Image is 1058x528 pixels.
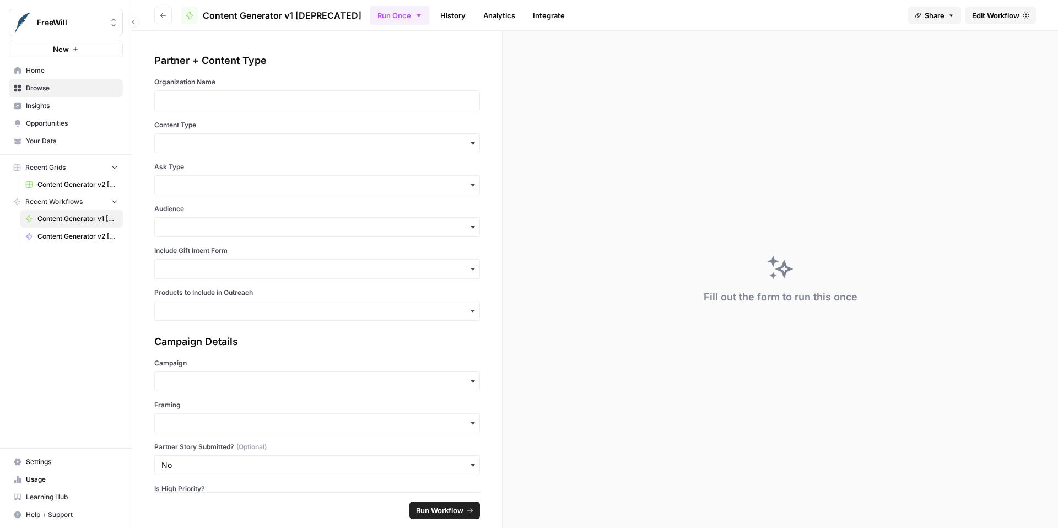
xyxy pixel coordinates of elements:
span: New [53,44,69,55]
span: Your Data [26,136,118,146]
div: Campaign Details [154,334,480,349]
a: Learning Hub [9,488,123,506]
label: Partner Story Submitted? [154,442,480,452]
span: Help + Support [26,510,118,520]
a: Content Generator v1 [DEPRECATED] [181,7,361,24]
img: FreeWill Logo [13,13,33,33]
span: Recent Workflows [25,197,83,207]
button: Recent Workflows [9,193,123,210]
a: Usage [9,471,123,488]
a: Content Generator v2 [DRAFT] Test [20,176,123,193]
button: Share [908,7,961,24]
span: Content Generator v1 [DEPRECATED] [203,9,361,22]
label: Organization Name [154,77,480,87]
button: Run Once [370,6,429,25]
span: Home [26,66,118,76]
a: Insights [9,97,123,115]
span: Content Generator v2 [LIVE] [37,231,118,241]
label: Ask Type [154,162,480,172]
span: Run Workflow [416,505,463,516]
span: (Optional) [236,442,267,452]
a: Content Generator v2 [LIVE] [20,228,123,245]
span: Browse [26,83,118,93]
label: Campaign [154,358,480,368]
span: Insights [26,101,118,111]
span: Share [925,10,944,21]
button: New [9,41,123,57]
a: Browse [9,79,123,97]
label: Include Gift Intent Form [154,246,480,256]
span: Content Generator v1 [DEPRECATED] [37,214,118,224]
span: Opportunities [26,118,118,128]
label: Framing [154,400,480,410]
button: Help + Support [9,506,123,524]
span: Usage [26,475,118,484]
span: Edit Workflow [972,10,1019,21]
span: Recent Grids [25,163,66,173]
div: Fill out the form to run this once [704,289,857,305]
span: FreeWill [37,17,104,28]
label: Is High Priority? [154,484,480,494]
a: History [434,7,472,24]
a: Edit Workflow [965,7,1036,24]
label: Content Type [154,120,480,130]
a: Home [9,62,123,79]
label: Audience [154,204,480,214]
button: Run Workflow [409,502,480,519]
a: Content Generator v1 [DEPRECATED] [20,210,123,228]
span: Learning Hub [26,492,118,502]
a: Opportunities [9,115,123,132]
input: No [161,460,473,471]
button: Workspace: FreeWill [9,9,123,36]
button: Recent Grids [9,159,123,176]
a: Settings [9,453,123,471]
div: Partner + Content Type [154,53,480,68]
label: Products to Include in Outreach [154,288,480,298]
span: Content Generator v2 [DRAFT] Test [37,180,118,190]
a: Analytics [477,7,522,24]
a: Integrate [526,7,571,24]
span: Settings [26,457,118,467]
a: Your Data [9,132,123,150]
